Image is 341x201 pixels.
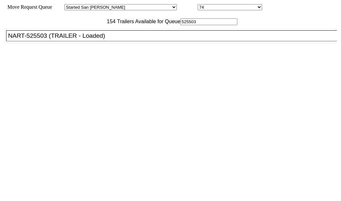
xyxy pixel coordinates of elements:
span: Trailers Available for Queue [116,19,181,24]
span: Area [53,4,63,10]
span: Move Request Queue [4,4,52,10]
div: NART-525503 (TRAILER - Loaded) [8,32,341,39]
span: Location [178,4,196,10]
span: 154 [104,19,116,24]
input: Filter Available Trailers [180,18,237,25]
